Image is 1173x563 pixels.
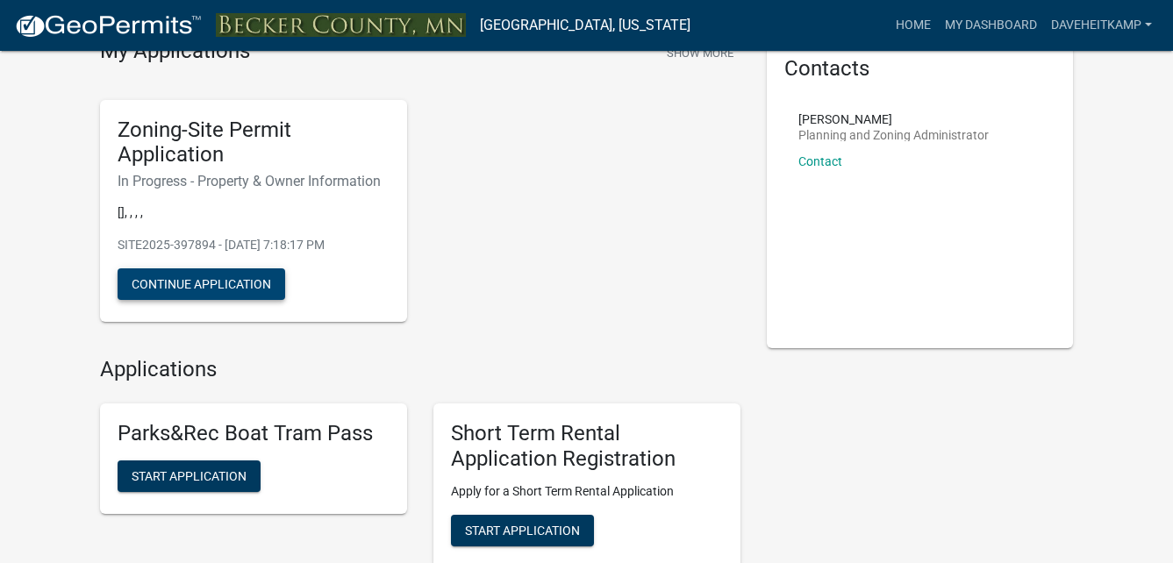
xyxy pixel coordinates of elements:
h5: Contacts [784,56,1056,82]
h5: Short Term Rental Application Registration [451,421,723,472]
p: Planning and Zoning Administrator [798,129,989,141]
a: My Dashboard [938,9,1044,42]
p: SITE2025-397894 - [DATE] 7:18:17 PM [118,236,390,254]
span: Start Application [132,468,247,482]
a: [GEOGRAPHIC_DATA], [US_STATE] [480,11,690,40]
a: Daveheitkamp [1044,9,1159,42]
span: Start Application [465,523,580,537]
button: Start Application [451,515,594,546]
h5: Zoning-Site Permit Application [118,118,390,168]
h4: My Applications [100,39,250,65]
h6: In Progress - Property & Owner Information [118,173,390,189]
p: [], , , , [118,203,390,222]
button: Start Application [118,460,261,492]
button: Continue Application [118,268,285,300]
a: Contact [798,154,842,168]
p: [PERSON_NAME] [798,113,989,125]
p: Apply for a Short Term Rental Application [451,482,723,501]
h4: Applications [100,357,740,382]
h5: Parks&Rec Boat Tram Pass [118,421,390,446]
a: Home [889,9,938,42]
img: Becker County, Minnesota [216,13,466,37]
button: Show More [660,39,740,68]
